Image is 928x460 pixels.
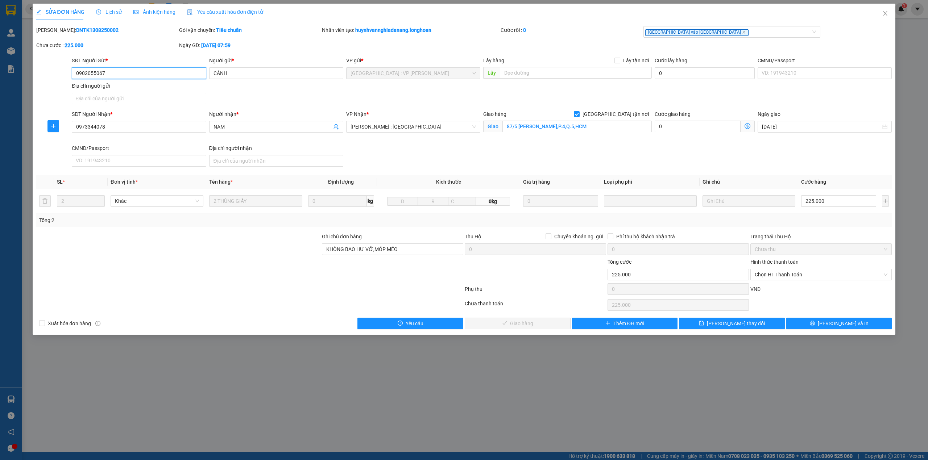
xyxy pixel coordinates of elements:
span: Yêu cầu [406,319,423,327]
span: save [699,321,704,326]
span: [PERSON_NAME] và In [818,319,869,327]
span: Lấy [483,67,500,79]
span: Xuất hóa đơn hàng [45,319,94,327]
span: Chuyển khoản ng. gửi [551,233,606,241]
span: Yêu cầu xuất hóa đơn điện tử [187,9,264,15]
div: Người gửi [209,57,343,64]
span: user-add [333,124,339,130]
span: edit [36,9,41,14]
input: Địa chỉ của người nhận [209,155,343,167]
span: [GEOGRAPHIC_DATA] vào [GEOGRAPHIC_DATA] [645,29,749,36]
label: Ngày giao [758,111,780,117]
div: Chưa thanh toán [464,300,607,312]
span: Lấy hàng [483,58,504,63]
span: Giao [483,121,502,132]
div: Phụ thu [464,285,607,298]
span: SL [57,179,63,185]
span: VND [750,286,761,292]
span: info-circle [95,321,100,326]
span: Lịch sử [96,9,122,15]
span: [PERSON_NAME] thay đổi [707,319,765,327]
span: Giao hàng [483,111,506,117]
span: Đơn vị tính [111,179,138,185]
span: Thêm ĐH mới [613,319,644,327]
input: Ghi Chú [703,195,795,207]
span: Chưa thu [755,244,887,255]
label: Cước giao hàng [655,111,691,117]
span: 0kg [476,197,510,206]
div: Trạng thái Thu Hộ [750,233,892,241]
input: R [418,197,448,206]
span: Thu Hộ [465,234,481,239]
input: Cước giao hàng [655,121,741,132]
div: CMND/Passport [758,57,892,64]
input: Giao tận nơi [502,121,652,132]
div: Cước rồi : [501,26,642,34]
span: [GEOGRAPHIC_DATA] tận nơi [580,110,652,118]
input: Ngày giao [762,123,881,131]
input: Địa chỉ của người gửi [72,93,206,104]
div: Ngày GD: [179,41,320,49]
div: Chưa cước : [36,41,178,49]
label: Cước lấy hàng [655,58,687,63]
span: Tổng cước [608,259,631,265]
input: Dọc đường [500,67,652,79]
input: VD: Bàn, Ghế [209,195,302,207]
span: Kích thước [436,179,461,185]
span: Chọn HT Thanh Toán [755,269,887,280]
div: CMND/Passport [72,144,206,152]
div: SĐT Người Nhận [72,110,206,118]
input: Ghi chú đơn hàng [322,243,463,255]
button: plusThêm ĐH mới [572,318,678,329]
button: plus [47,120,59,132]
span: picture [133,9,138,14]
span: Cước hàng [801,179,826,185]
span: close [742,30,746,34]
button: printer[PERSON_NAME] và In [786,318,892,329]
span: Đà Nẵng : VP Thanh Khê [351,68,476,79]
b: [DATE] 07:59 [201,42,231,48]
b: DNTK1308250002 [76,27,119,33]
input: D [387,197,418,206]
span: printer [810,321,815,326]
span: exclamation-circle [398,321,403,326]
div: Địa chỉ người nhận [209,144,343,152]
span: Phí thu hộ khách nhận trả [613,233,678,241]
span: kg [367,195,374,207]
th: Ghi chú [700,175,798,189]
b: huynhvannghiadanang.longhoan [355,27,431,33]
button: plus [882,195,889,207]
span: Hồ Chí Minh : Kho Quận 12 [351,121,476,132]
div: [PERSON_NAME]: [36,26,178,34]
span: Định lượng [328,179,354,185]
div: Tổng: 2 [39,216,358,224]
button: delete [39,195,51,207]
button: exclamation-circleYêu cầu [357,318,463,329]
button: Close [875,4,895,24]
button: save[PERSON_NAME] thay đổi [679,318,785,329]
span: Khác [115,196,199,206]
span: Tên hàng [209,179,233,185]
input: C [448,197,476,206]
th: Loại phụ phí [601,175,700,189]
div: Địa chỉ người gửi [72,82,206,90]
label: Hình thức thanh toán [750,259,799,265]
span: plus [605,321,610,326]
div: Người nhận [209,110,343,118]
span: Giá trị hàng [523,179,550,185]
input: Cước lấy hàng [655,67,755,79]
span: VP Nhận [346,111,366,117]
div: Gói vận chuyển: [179,26,320,34]
span: close [882,11,888,16]
span: dollar-circle [745,123,750,129]
span: plus [48,123,59,129]
img: icon [187,9,193,15]
div: Nhân viên tạo: [322,26,499,34]
div: SĐT Người Gửi [72,57,206,64]
b: Tiêu chuẩn [216,27,242,33]
span: clock-circle [96,9,101,14]
span: Ảnh kiện hàng [133,9,175,15]
label: Ghi chú đơn hàng [322,234,362,239]
b: 225.000 [65,42,83,48]
span: Lấy tận nơi [620,57,652,64]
